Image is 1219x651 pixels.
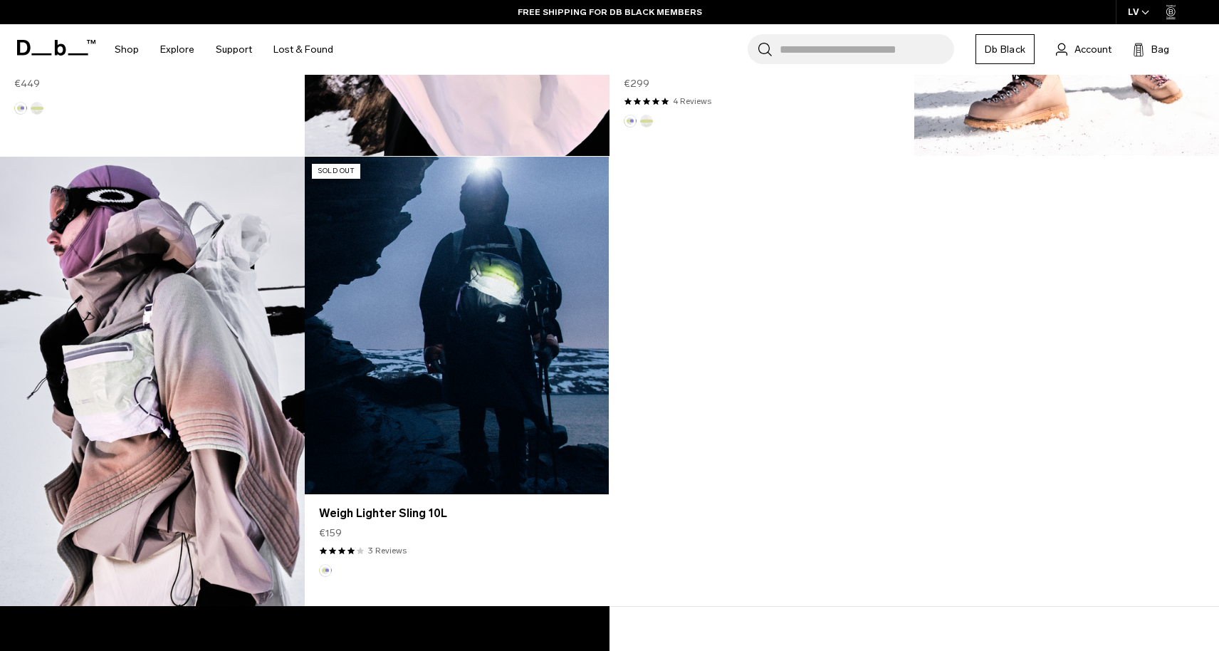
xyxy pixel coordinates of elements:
a: FREE SHIPPING FOR DB BLACK MEMBERS [518,6,702,19]
button: Diffusion [640,115,653,127]
span: €159 [319,526,342,541]
a: Explore [160,24,194,75]
a: Weigh Lighter Sling 10L [305,157,609,494]
a: Db Black [975,34,1035,64]
a: 4 reviews [673,95,711,108]
a: Weigh Lighter Sling 10L [319,505,595,522]
a: Account [1056,41,1111,58]
span: €299 [624,76,649,91]
button: Aurora [14,102,27,115]
span: €449 [14,76,40,91]
button: Aurora [319,564,332,577]
span: Bag [1151,42,1169,57]
a: 3 reviews [368,544,407,557]
nav: Main Navigation [104,24,344,75]
a: Shop [115,24,139,75]
span: Account [1074,42,1111,57]
a: Lost & Found [273,24,333,75]
a: Support [216,24,252,75]
button: Aurora [624,115,637,127]
button: Diffusion [31,102,43,115]
p: Sold Out [312,164,360,179]
button: Bag [1133,41,1169,58]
